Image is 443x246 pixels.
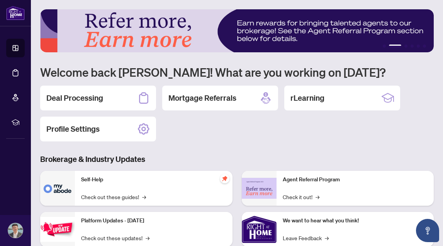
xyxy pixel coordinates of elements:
p: Platform Updates - [DATE] [81,217,226,225]
span: → [142,193,146,201]
h2: Profile Settings [46,124,100,134]
button: 4 [411,45,414,48]
h1: Welcome back [PERSON_NAME]! What are you working on [DATE]? [40,65,434,79]
h2: rLearning [290,93,324,103]
span: → [316,193,319,201]
h3: Brokerage & Industry Updates [40,154,434,165]
img: Profile Icon [8,223,23,238]
button: 1 [383,45,386,48]
a: Check out these updates!→ [81,234,149,242]
a: Leave Feedback→ [283,234,329,242]
a: Check out these guides!→ [81,193,146,201]
p: We want to hear what you think! [283,217,428,225]
span: → [325,234,329,242]
button: 3 [404,45,407,48]
p: Self-Help [81,175,226,184]
h2: Mortgage Referrals [168,93,236,103]
h2: Deal Processing [46,93,103,103]
button: Open asap [416,219,439,242]
p: Agent Referral Program [283,175,428,184]
a: Check it out!→ [283,193,319,201]
span: pushpin [220,174,229,183]
img: logo [6,6,25,20]
img: Platform Updates - July 21, 2025 [40,217,75,241]
img: Self-Help [40,171,75,206]
img: Slide 1 [40,9,434,52]
button: 2 [389,45,401,48]
button: 5 [417,45,420,48]
img: Agent Referral Program [242,178,277,199]
span: → [146,234,149,242]
button: 6 [423,45,426,48]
